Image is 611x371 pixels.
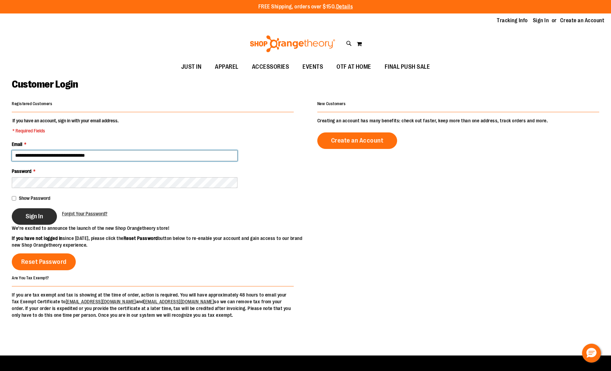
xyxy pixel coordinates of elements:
[12,168,31,174] span: Password
[497,17,528,24] a: Tracking Info
[12,236,63,241] strong: If you have not logged in
[385,59,430,74] span: FINAL PUSH SALE
[378,59,437,75] a: FINAL PUSH SALE
[19,195,50,201] span: Show Password
[12,127,119,134] span: * Required Fields
[302,59,323,74] span: EVENTS
[258,3,353,11] p: FREE Shipping, orders over $150.
[26,213,43,220] span: Sign In
[215,59,238,74] span: APPAREL
[62,210,107,217] a: Forgot Your Password?
[582,344,601,363] button: Hello, have a question? Let’s chat.
[12,275,49,280] strong: Are You Tax Exempt?
[317,101,346,106] strong: New Customers
[12,235,305,248] p: since [DATE], please click the button below to re-enable your account and gain access to our bran...
[124,236,158,241] strong: Reset Password
[331,137,384,144] span: Create an Account
[317,117,599,124] p: Creating an account has many benefits: check out faster, keep more than one address, track orders...
[330,59,378,75] a: OTF AT HOME
[336,4,353,10] a: Details
[12,79,78,90] span: Customer Login
[296,59,330,75] a: EVENTS
[317,132,397,149] a: Create an Account
[66,299,136,304] a: [EMAIL_ADDRESS][DOMAIN_NAME]
[174,59,208,75] a: JUST IN
[560,17,605,24] a: Create an Account
[21,258,67,266] span: Reset Password
[62,211,107,216] span: Forgot Your Password?
[336,59,371,74] span: OTF AT HOME
[12,142,22,147] span: Email
[12,291,294,318] p: If you are tax exempt and tax is showing at the time of order, action is required. You will have ...
[249,35,336,52] img: Shop Orangetheory
[533,17,549,24] a: Sign In
[208,59,245,75] a: APPAREL
[12,208,57,225] button: Sign In
[181,59,202,74] span: JUST IN
[245,59,296,75] a: ACCESSORIES
[12,101,52,106] strong: Registered Customers
[252,59,289,74] span: ACCESSORIES
[143,299,214,304] a: [EMAIL_ADDRESS][DOMAIN_NAME]
[12,253,76,270] a: Reset Password
[12,117,119,134] legend: If you have an account, sign in with your email address.
[12,225,305,231] p: We’re excited to announce the launch of the new Shop Orangetheory store!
